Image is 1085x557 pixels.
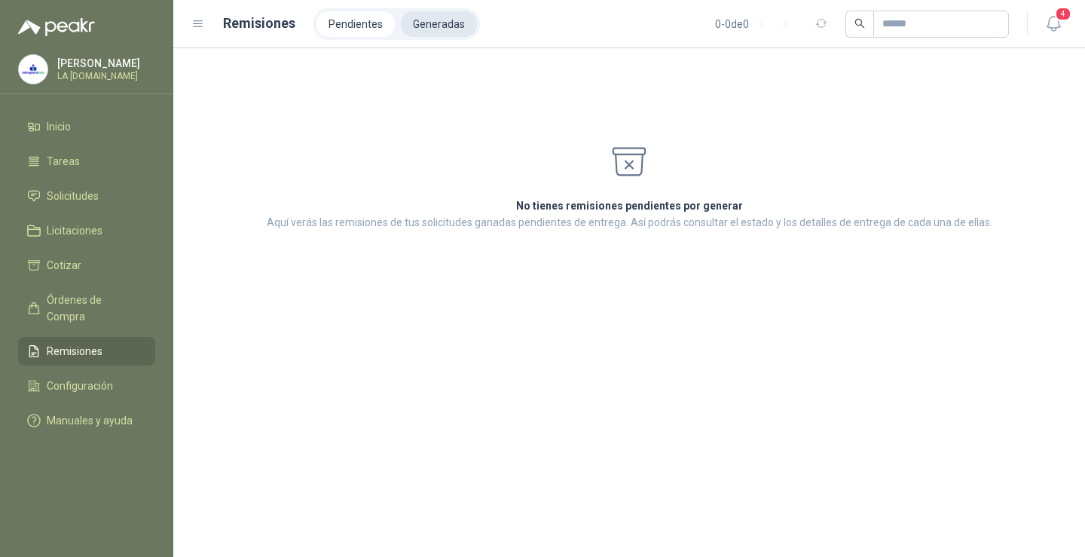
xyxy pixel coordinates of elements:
[18,18,95,36] img: Logo peakr
[47,222,102,239] span: Licitaciones
[18,182,155,210] a: Solicitudes
[18,216,155,245] a: Licitaciones
[57,58,151,69] p: [PERSON_NAME]
[19,55,47,84] img: Company Logo
[715,12,797,36] div: 0 - 0 de 0
[18,286,155,331] a: Órdenes de Compra
[1040,11,1067,38] button: 4
[18,372,155,400] a: Configuración
[47,378,113,394] span: Configuración
[47,153,80,170] span: Tareas
[18,406,155,435] a: Manuales y ayuda
[18,337,155,366] a: Remisiones
[516,200,743,212] strong: No tienes remisiones pendientes por generar
[18,112,155,141] a: Inicio
[47,343,102,360] span: Remisiones
[47,412,133,429] span: Manuales y ayuda
[47,188,99,204] span: Solicitudes
[267,214,992,231] p: Aquí verás las remisiones de tus solicitudes ganadas pendientes de entrega. Así podrás consultar ...
[854,18,865,29] span: search
[316,11,395,37] a: Pendientes
[1055,7,1071,21] span: 4
[47,118,71,135] span: Inicio
[18,147,155,176] a: Tareas
[401,11,477,37] a: Generadas
[18,251,155,280] a: Cotizar
[57,72,151,81] p: LA [DOMAIN_NAME]
[47,292,141,325] span: Órdenes de Compra
[223,13,295,34] h1: Remisiones
[47,257,81,274] span: Cotizar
